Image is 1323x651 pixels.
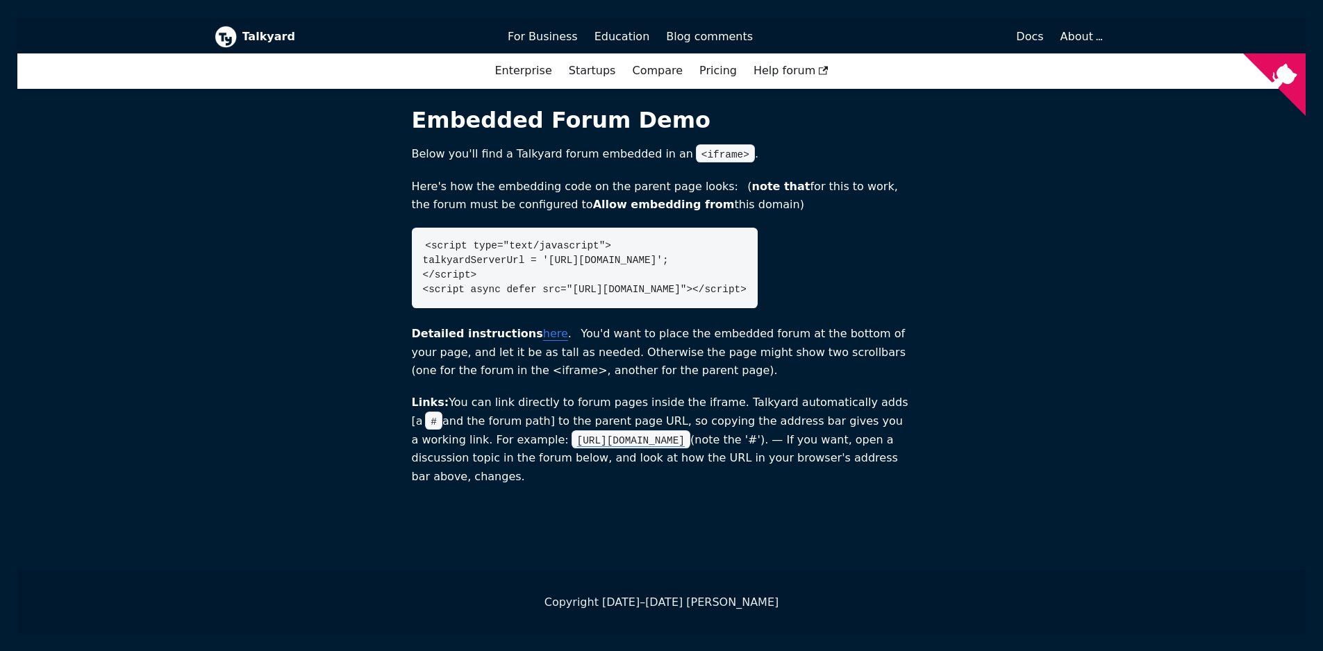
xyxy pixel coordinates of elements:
[412,327,543,340] b: Detailed instructions
[1016,30,1043,43] span: Docs
[215,593,1109,611] div: Copyright [DATE]–[DATE] [PERSON_NAME]
[423,240,747,295] code: <script type="text/javascript"> talkyardServerUrl = '[URL][DOMAIN_NAME]'; </script> <script async...
[412,106,912,134] h1: Embedded Forum Demo
[572,430,690,448] code: [URL][DOMAIN_NAME]
[666,30,753,43] span: Blog comments
[412,178,912,214] p: Here's how the embedding code on the parent page looks: ( for this to work, the forum must be con...
[761,25,1052,49] a: Docs
[508,30,578,43] span: For Business
[215,26,237,48] img: Talkyard logo
[486,59,560,83] a: Enterprise
[242,28,489,46] b: Talkyard
[632,64,683,77] a: Compare
[543,327,568,340] a: here
[593,198,735,211] b: Allow embedding from
[754,64,829,77] span: Help forum
[412,325,912,380] p: . You'd want to place the embedded forum at the bottom of your page, and let it be as tall as nee...
[215,26,489,48] a: Talkyard logoTalkyard
[752,180,810,193] b: note that
[594,30,650,43] span: Education
[586,25,658,49] a: Education
[412,145,912,164] p: Below you'll find a Talkyard forum embedded in an .
[499,25,586,49] a: For Business
[412,394,912,486] p: You can link directly to forum pages inside the iframe. Talkyard automatically adds [a and the fo...
[745,59,837,83] a: Help forum
[425,412,442,430] code: #
[560,59,624,83] a: Startups
[569,433,690,446] a: [URL][DOMAIN_NAME]
[1060,30,1101,43] a: About
[691,59,745,83] a: Pricing
[696,144,755,162] code: <iframe>
[412,396,449,409] b: Links:
[658,25,761,49] a: Blog comments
